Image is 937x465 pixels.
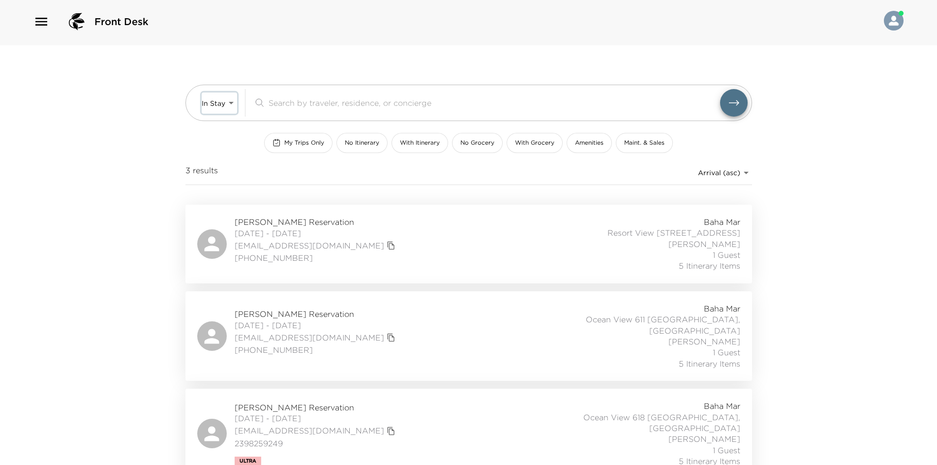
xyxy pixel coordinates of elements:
span: With Grocery [515,139,554,147]
span: 1 Guest [713,249,740,260]
span: [PERSON_NAME] Reservation [235,217,398,227]
a: [EMAIL_ADDRESS][DOMAIN_NAME] [235,240,384,251]
span: [DATE] - [DATE] [235,228,398,239]
span: 3 results [185,165,218,181]
span: [DATE] - [DATE] [235,413,398,424]
span: Ocean View 618 [GEOGRAPHIC_DATA], [GEOGRAPHIC_DATA] [523,412,740,434]
span: Ocean View 611 [GEOGRAPHIC_DATA], [GEOGRAPHIC_DATA] [523,314,740,336]
button: My Trips Only [264,133,332,153]
span: No Grocery [460,139,494,147]
span: No Itinerary [345,139,379,147]
span: [PERSON_NAME] [668,434,740,444]
span: [PERSON_NAME] Reservation [235,402,398,413]
span: [PERSON_NAME] [668,336,740,347]
span: 1 Guest [713,445,740,456]
a: [EMAIL_ADDRESS][DOMAIN_NAME] [235,425,384,436]
button: No Grocery [452,133,503,153]
button: With Grocery [507,133,563,153]
span: Resort View [STREET_ADDRESS] [607,227,740,238]
button: With Itinerary [392,133,448,153]
button: Amenities [567,133,612,153]
span: [PERSON_NAME] Reservation [235,309,398,319]
a: [EMAIL_ADDRESS][DOMAIN_NAME] [235,332,384,343]
button: Maint. & Sales [616,133,673,153]
span: Baha Mar [704,303,740,314]
span: Arrival (asc) [698,168,740,177]
button: No Itinerary [336,133,388,153]
span: With Itinerary [400,139,440,147]
span: Front Desk [94,15,149,29]
img: logo [65,10,89,33]
input: Search by traveler, residence, or concierge [269,97,720,108]
span: [DATE] - [DATE] [235,320,398,331]
span: [PHONE_NUMBER] [235,252,398,263]
span: [PERSON_NAME] [668,239,740,249]
span: Ultra [240,458,256,464]
span: 1 Guest [713,347,740,358]
span: Amenities [575,139,604,147]
span: 5 Itinerary Items [679,358,740,369]
img: User [884,11,904,31]
a: [PERSON_NAME] Reservation[DATE] - [DATE][EMAIL_ADDRESS][DOMAIN_NAME]copy primary member email[PHO... [185,205,752,283]
span: In Stay [202,99,225,108]
span: Baha Mar [704,217,740,227]
button: copy primary member email [384,331,398,344]
button: copy primary member email [384,424,398,438]
span: 5 Itinerary Items [679,260,740,271]
span: Baha Mar [704,401,740,411]
span: 2398259249 [235,438,398,449]
span: My Trips Only [284,139,324,147]
span: Maint. & Sales [624,139,665,147]
span: [PHONE_NUMBER] [235,344,398,355]
a: [PERSON_NAME] Reservation[DATE] - [DATE][EMAIL_ADDRESS][DOMAIN_NAME]copy primary member email[PHO... [185,291,752,381]
button: copy primary member email [384,239,398,252]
